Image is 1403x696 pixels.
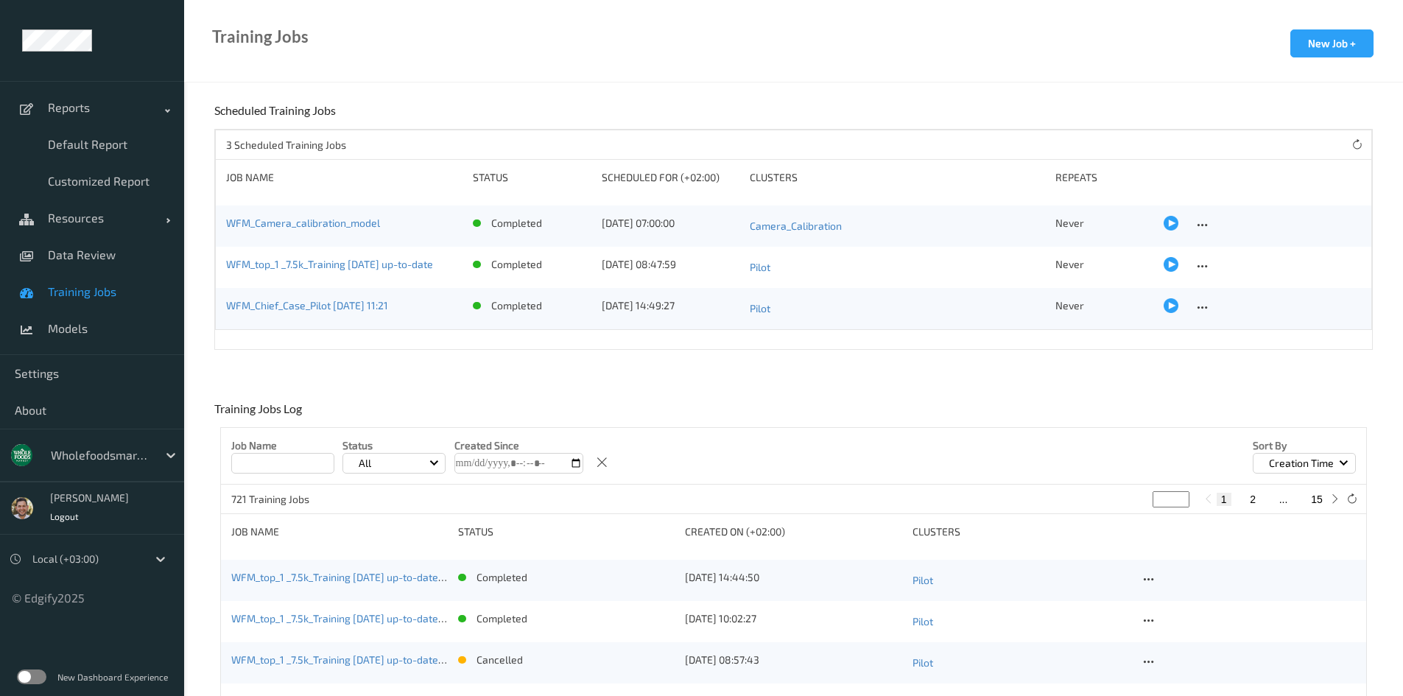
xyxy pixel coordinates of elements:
div: Training Jobs [212,29,309,44]
div: Job Name [226,170,463,185]
p: Creation Time [1264,456,1339,471]
span: Never [1055,258,1084,270]
p: 3 Scheduled Training Jobs [226,138,346,152]
a: Pilot [913,653,1129,673]
span: Never [1055,299,1084,312]
div: clusters [913,524,1129,539]
div: [DATE] 14:44:50 [685,570,901,585]
a: Pilot [750,257,1045,278]
a: Pilot [750,298,1045,319]
div: [DATE] 10:02:27 [685,611,901,626]
p: Job Name [231,438,334,453]
p: 721 Training Jobs [231,492,342,507]
button: ... [1275,493,1293,506]
p: Status [342,438,446,453]
p: Sort by [1253,438,1356,453]
a: WFM_top_1 _7.5k_Training [DATE] up-to-date [226,258,433,270]
div: [DATE] 14:49:27 [602,298,739,313]
div: Clusters [750,170,1045,185]
p: completed [491,216,542,231]
div: Created On (+02:00) [685,524,901,539]
div: [DATE] 08:57:43 [685,653,901,667]
span: Never [1055,217,1084,229]
a: WFM_top_1 _7.5k_Training [DATE] up-to-date [DATE] 12:44 [231,571,500,583]
div: Training Jobs Log [214,401,306,427]
p: completed [477,570,527,585]
div: Scheduled for (+02:00) [602,170,739,185]
a: Pilot [913,611,1129,632]
div: Repeats [1055,170,1154,185]
a: WFM_Chief_Case_Pilot [DATE] 11:21 [226,299,388,312]
p: All [354,456,376,471]
div: status [458,524,675,539]
button: 1 [1217,493,1231,506]
button: New Job + [1290,29,1374,57]
div: [DATE] 07:00:00 [602,216,739,231]
div: Status [473,170,591,185]
a: Pilot [913,570,1129,591]
p: cancelled [477,653,523,667]
button: 15 [1307,493,1327,506]
div: Job Name [231,524,448,539]
a: WFM_Camera_calibration_model [226,217,380,229]
div: Scheduled Training Jobs [214,103,340,129]
p: completed [491,257,542,272]
div: [DATE] 08:47:59 [602,257,739,272]
a: WFM_top_1 _7.5k_Training [DATE] up-to-date [DATE] 06:57 [231,653,499,666]
p: completed [491,298,542,313]
p: completed [477,611,527,626]
button: 2 [1245,493,1260,506]
a: Camera_Calibration [750,216,1045,236]
a: WFM_top_1 _7.5k_Training [DATE] up-to-date [DATE] 08:02 [231,612,501,625]
p: Created Since [454,438,583,453]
